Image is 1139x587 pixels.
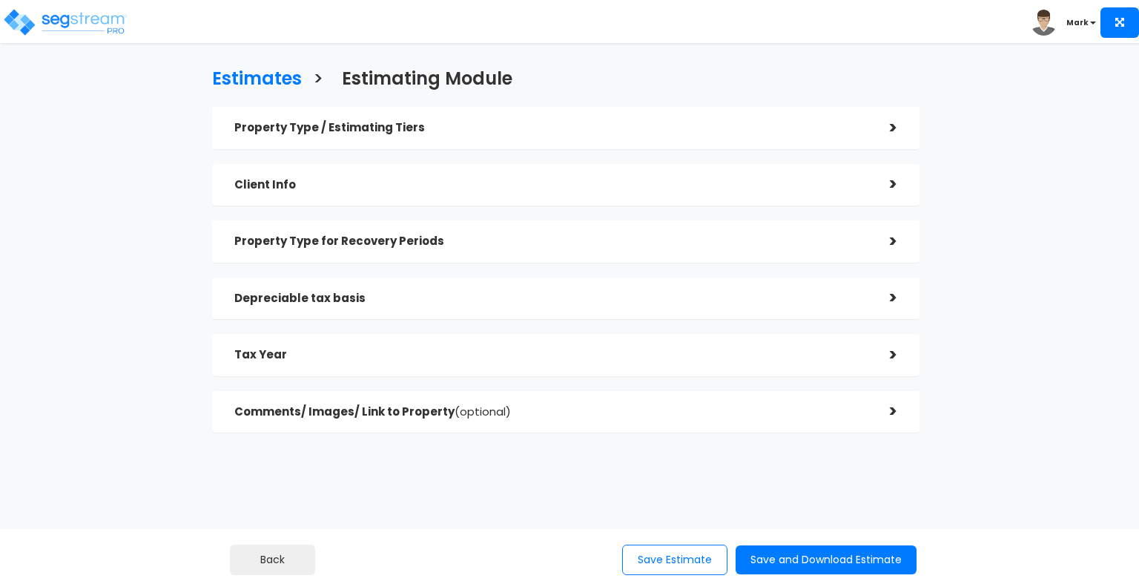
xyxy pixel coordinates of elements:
h5: Property Type / Estimating Tiers [234,122,868,134]
div: > [868,117,897,140]
div: > [868,230,897,253]
div: > [868,400,897,423]
button: Save Estimate [622,545,727,575]
b: Mark [1066,17,1089,28]
h5: Property Type for Recovery Periods [234,235,868,248]
h5: Comments/ Images/ Link to Property [234,406,868,419]
h3: Estimates [212,69,302,92]
a: Estimates [201,54,302,99]
a: Back [230,545,315,575]
button: Save and Download Estimate [736,545,917,574]
h5: Client Info [234,179,868,191]
div: > [868,286,897,309]
a: Estimating Module [331,54,512,99]
h3: Estimating Module [342,69,512,92]
img: logo_pro_r.png [2,7,128,37]
h5: Depreciable tax basis [234,292,868,305]
div: > [868,173,897,196]
div: > [868,344,897,367]
span: (optional) [455,404,511,419]
h5: Tax Year [234,349,868,361]
h3: > [313,69,323,92]
img: avatar.png [1031,10,1057,36]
